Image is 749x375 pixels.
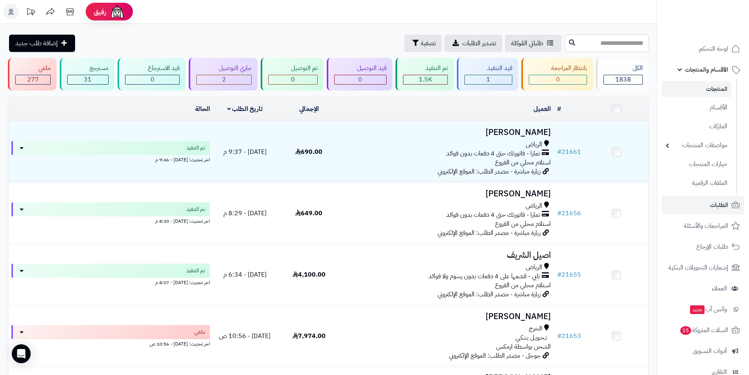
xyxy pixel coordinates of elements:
span: تـحـويـل بـنـكـي [515,333,547,342]
div: قيد التوصيل [334,64,386,73]
span: تم التنفيذ [186,144,205,152]
div: 0 [269,75,317,84]
span: زيارة مباشرة - مصدر الطلب: الموقع الإلكتروني [438,228,541,238]
div: اخر تحديث: [DATE] - 8:30 م [11,216,210,225]
a: مواصفات المنتجات [662,137,731,154]
h3: اصيل الشريف [344,251,551,260]
span: [DATE] - 10:56 ص [219,331,271,341]
a: جاري التوصيل 2 [187,58,259,91]
span: المراجعات والأسئلة [684,220,728,231]
a: الكل1838 [594,58,650,91]
a: السلات المتروكة15 [662,321,744,340]
span: [DATE] - 6:34 م [223,270,267,279]
span: 0 [151,75,155,84]
span: طلباتي المُوكلة [511,39,543,48]
span: تصدير الطلبات [462,39,496,48]
span: السلات المتروكة [679,325,728,336]
span: تمارا - فاتورتك حتى 4 دفعات بدون فوائد [446,149,540,158]
a: وآتس آبجديد [662,300,744,319]
span: 690.00 [295,147,322,157]
a: لوحة التحكم [662,39,744,58]
a: مسترجع 31 [58,58,116,91]
a: تاريخ الطلب [227,104,263,114]
span: # [557,270,561,279]
a: الطلبات [662,196,744,214]
a: العملاء [662,279,744,298]
a: الماركات [662,118,731,135]
a: طلبات الإرجاع [662,237,744,256]
span: الشحن بواسطة ارمكس [496,342,551,351]
span: 0 [556,75,560,84]
div: اخر تحديث: [DATE] - 8:07 م [11,278,210,286]
span: أدوات التسويق [693,345,727,357]
div: 1 [465,75,512,84]
span: إشعارات التحويلات البنكية [668,262,728,273]
a: #21661 [557,147,581,157]
span: 31 [84,75,92,84]
div: مسترجع [67,64,109,73]
span: زيارة مباشرة - مصدر الطلب: الموقع الإلكتروني [438,290,541,299]
span: 7,974.00 [293,331,326,341]
span: وآتس آب [689,304,727,315]
a: تحديثات المنصة [21,4,40,22]
a: قيد الاسترجاع 0 [116,58,187,91]
a: العميل [534,104,551,114]
span: العملاء [712,283,727,294]
a: إشعارات التحويلات البنكية [662,258,744,277]
span: تم التنفيذ [186,205,205,213]
span: استلام محلي من الفروع [495,281,551,290]
span: 4,100.00 [293,270,326,279]
div: 277 [16,75,50,84]
span: ملغي [194,328,205,336]
div: جاري التوصيل [196,64,252,73]
span: الطلبات [710,200,728,211]
span: استلام محلي من الفروع [495,219,551,229]
a: تصدير الطلبات [444,35,502,52]
span: # [557,331,561,341]
img: ai-face.png [109,4,125,20]
span: طلبات الإرجاع [696,241,728,252]
h3: [PERSON_NAME] [344,128,551,137]
span: الرياض [526,140,542,149]
div: تم التوصيل [268,64,318,73]
div: 0 [125,75,179,84]
span: الأقسام والمنتجات [685,64,728,75]
span: [DATE] - 9:37 م [223,147,267,157]
h3: [PERSON_NAME] [344,189,551,198]
a: تم التوصيل 0 [259,58,325,91]
a: المراجعات والأسئلة [662,216,744,235]
button: تصفية [404,35,442,52]
div: بانتظار المراجعة [529,64,587,73]
span: 1.5K [419,75,432,84]
a: بانتظار المراجعة 0 [520,58,595,91]
div: 1527 [403,75,448,84]
span: رفيق [94,7,106,17]
span: تمارا - فاتورتك حتى 4 دفعات بدون فوائد [446,211,540,220]
span: 1 [486,75,490,84]
a: ملغي 277 [6,58,58,91]
div: 31 [68,75,109,84]
span: الرياض [526,263,542,272]
span: 0 [291,75,295,84]
span: 0 [358,75,362,84]
span: الخرج [529,324,542,333]
span: # [557,209,561,218]
div: اخر تحديث: [DATE] - 9:46 م [11,155,210,163]
span: 2 [222,75,226,84]
span: الرياض [526,201,542,211]
span: تصفية [421,39,436,48]
span: تابي - قسّمها على 4 دفعات بدون رسوم ولا فوائد [429,272,540,281]
a: تم التنفيذ 1.5K [394,58,456,91]
a: طلباتي المُوكلة [505,35,561,52]
a: قيد التوصيل 0 [325,58,394,91]
a: الحالة [195,104,210,114]
div: قيد التنفيذ [464,64,512,73]
a: خيارات المنتجات [662,156,731,173]
a: المنتجات [662,81,731,97]
span: جوجل - مصدر الطلب: الموقع الإلكتروني [449,351,541,360]
span: [DATE] - 8:29 م [223,209,267,218]
span: # [557,147,561,157]
a: #21653 [557,331,581,341]
span: زيارة مباشرة - مصدر الطلب: الموقع الإلكتروني [438,167,541,176]
a: الإجمالي [299,104,319,114]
